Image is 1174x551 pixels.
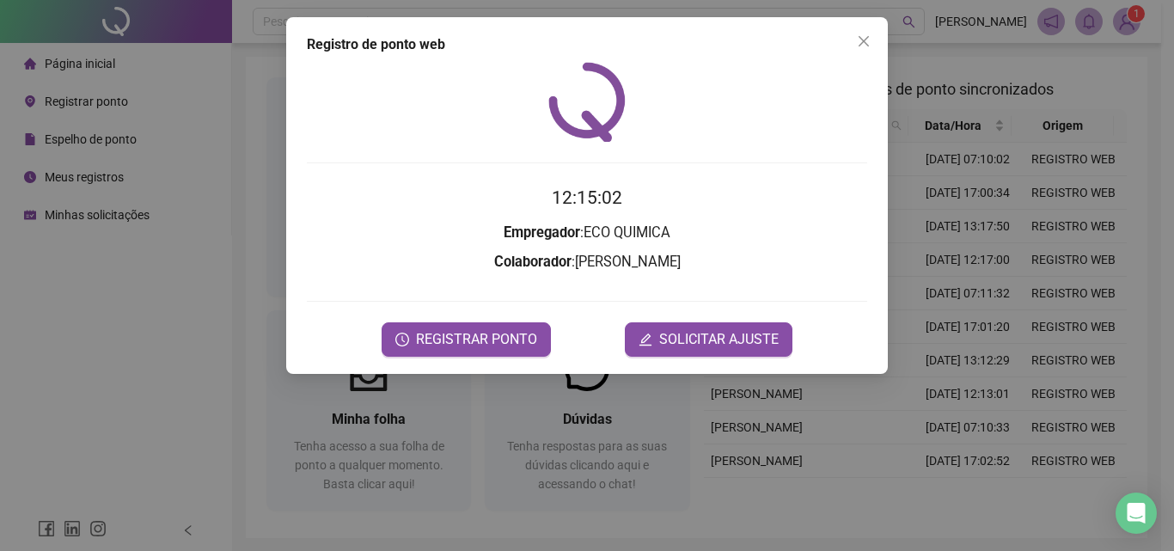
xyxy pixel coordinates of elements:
[416,329,537,350] span: REGISTRAR PONTO
[307,34,867,55] div: Registro de ponto web
[1116,493,1157,534] div: Open Intercom Messenger
[307,251,867,273] h3: : [PERSON_NAME]
[504,224,580,241] strong: Empregador
[850,28,877,55] button: Close
[552,187,622,208] time: 12:15:02
[625,322,792,357] button: editSOLICITAR AJUSTE
[494,254,572,270] strong: Colaborador
[639,333,652,346] span: edit
[659,329,779,350] span: SOLICITAR AJUSTE
[307,222,867,244] h3: : ECO QUIMICA
[382,322,551,357] button: REGISTRAR PONTO
[857,34,871,48] span: close
[395,333,409,346] span: clock-circle
[548,62,626,142] img: QRPoint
